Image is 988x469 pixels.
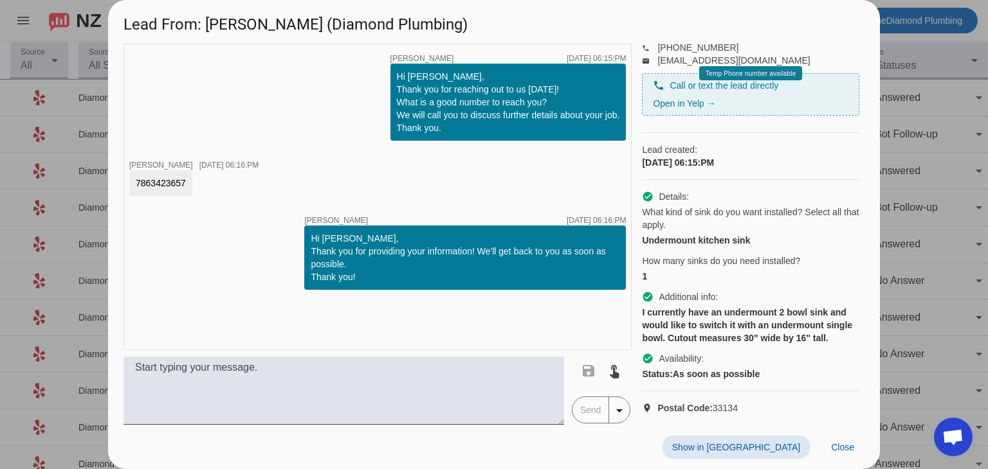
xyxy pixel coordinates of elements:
[567,55,626,62] div: [DATE] 06:15:PM
[304,217,368,224] span: [PERSON_NAME]
[642,234,859,247] div: Undermount kitchen sink
[653,98,715,109] a: Open in Yelp →
[662,436,810,459] button: Show in [GEOGRAPHIC_DATA]
[642,254,800,267] span: How many sinks do you need installed?
[657,403,713,413] strong: Postal Code:
[642,403,657,413] mat-icon: location_on
[612,403,627,418] mat-icon: arrow_drop_down
[642,206,859,231] span: What kind of sink do you want installed? Select all that apply.
[821,436,864,459] button: Close
[934,418,973,456] div: Open chat
[199,161,259,169] div: [DATE] 06:16:PM
[642,44,657,51] mat-icon: phone
[642,367,859,380] div: As soon as possible
[642,306,859,344] div: I currently have an undermount 2 bowl sink and would like to switch it with an undermount single ...
[642,57,657,64] mat-icon: email
[642,353,654,364] mat-icon: check_circle
[642,156,859,169] div: [DATE] 06:15:PM
[653,80,664,91] mat-icon: phone
[642,270,859,283] div: 1
[657,402,738,414] span: 33134
[136,177,186,190] div: 7863423657
[642,291,654,303] mat-icon: check_circle
[659,190,689,203] span: Details:
[567,217,626,224] div: [DATE] 06:16:PM
[659,290,718,303] span: Additional info:
[657,42,738,53] a: [PHONE_NUMBER]
[607,363,622,378] mat-icon: touch_app
[670,79,778,92] span: Call or text the lead directly
[831,442,854,452] span: Close
[129,161,193,170] span: [PERSON_NAME]
[390,55,454,62] span: [PERSON_NAME]
[672,442,800,452] span: Show in [GEOGRAPHIC_DATA]
[657,55,810,66] a: [EMAIL_ADDRESS][DOMAIN_NAME]
[706,70,796,77] span: Temp Phone number available
[642,369,672,379] strong: Status:
[659,352,704,365] span: Availability:
[642,143,859,156] span: Lead created:
[311,232,619,283] div: Hi [PERSON_NAME], Thank you for providing your information! We'll get back to you as soon as poss...
[397,70,620,134] div: Hi [PERSON_NAME], Thank you for reaching out to us [DATE]! What is a good number to reach you? We...
[642,191,654,202] mat-icon: check_circle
